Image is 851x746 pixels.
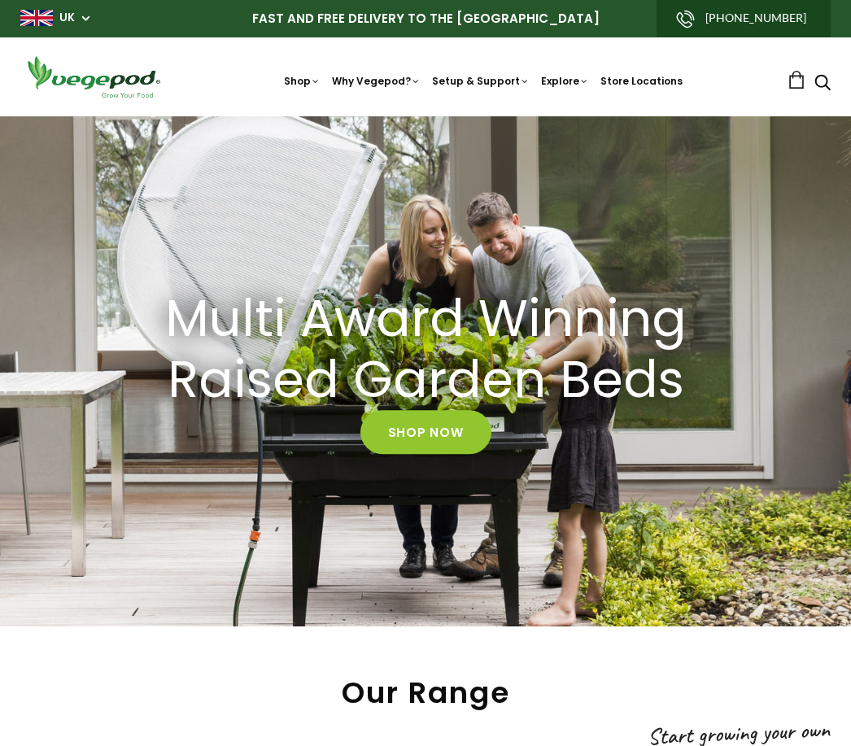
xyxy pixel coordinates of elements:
h2: Our Range [20,675,831,710]
a: Shop [284,74,321,88]
a: UK [59,10,75,26]
a: Shop Now [360,411,491,455]
a: Why Vegepod? [332,74,421,88]
a: Search [814,76,831,93]
img: gb_large.png [20,10,53,26]
a: Setup & Support [432,74,530,88]
a: Explore [541,74,589,88]
a: Store Locations [600,74,683,88]
img: Vegepod [20,54,167,100]
a: Multi Award Winning Raised Garden Beds [84,289,766,411]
